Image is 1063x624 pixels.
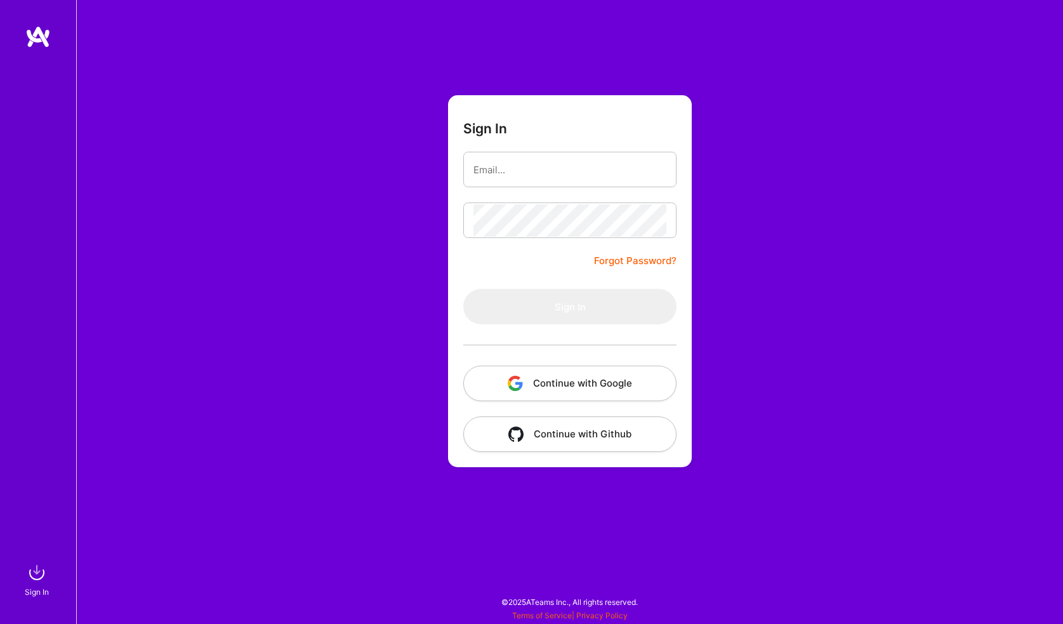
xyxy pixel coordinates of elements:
[463,121,507,136] h3: Sign In
[27,560,50,599] a: sign inSign In
[76,586,1063,618] div: © 2025 ATeams Inc., All rights reserved.
[25,585,49,599] div: Sign In
[508,427,524,442] img: icon
[25,25,51,48] img: logo
[512,611,628,620] span: |
[463,416,677,452] button: Continue with Github
[512,611,572,620] a: Terms of Service
[508,376,523,391] img: icon
[576,611,628,620] a: Privacy Policy
[463,366,677,401] button: Continue with Google
[594,253,677,269] a: Forgot Password?
[473,154,666,186] input: Email...
[24,560,50,585] img: sign in
[463,289,677,324] button: Sign In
